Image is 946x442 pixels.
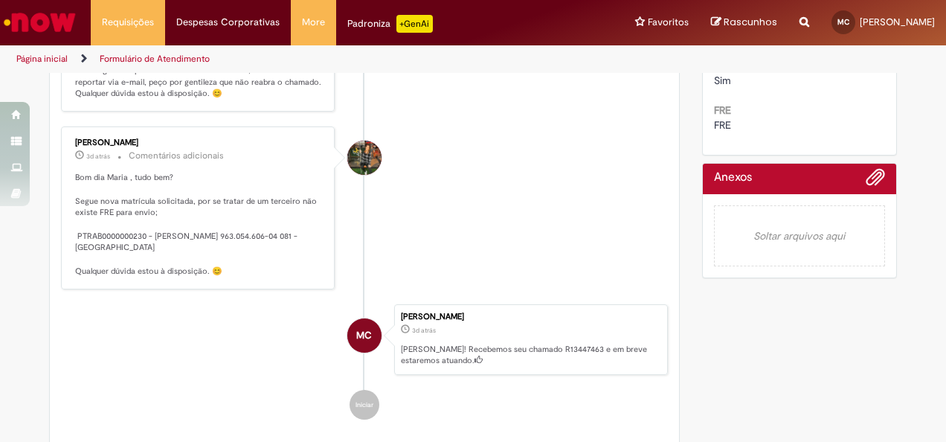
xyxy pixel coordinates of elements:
[714,118,731,132] span: FRE
[302,15,325,30] span: More
[1,7,78,37] img: ServiceNow
[75,172,323,277] p: Bom dia Maria , tudo bem? Segue nova matrícula solicitada, por se tratar de um terceiro não exist...
[11,45,620,73] ul: Trilhas de página
[86,152,110,161] span: 3d atrás
[711,16,777,30] a: Rascunhos
[412,326,436,335] span: 3d atrás
[714,74,731,87] span: Sim
[61,304,668,376] li: Maria Hellena Charamba Calado
[396,15,433,33] p: +GenAi
[129,150,224,162] small: Comentários adicionais
[412,326,436,335] time: 26/08/2025 10:33:36
[75,138,323,147] div: [PERSON_NAME]
[714,171,752,185] h2: Anexos
[401,344,660,367] p: [PERSON_NAME]! Recebemos seu chamado R13447463 e em breve estaremos atuando.
[347,15,433,33] div: Padroniza
[860,16,935,28] span: [PERSON_NAME]
[714,205,886,266] em: Soltar arquivos aqui
[347,141,382,175] div: Karol Clorado
[100,53,210,65] a: Formulário de Atendimento
[347,318,382,353] div: Maria Hellena Charamba Calado
[724,15,777,29] span: Rascunhos
[102,15,154,30] span: Requisições
[714,103,731,117] b: FRE
[176,15,280,30] span: Despesas Corporativas
[356,318,372,353] span: MC
[648,15,689,30] span: Favoritos
[16,53,68,65] a: Página inicial
[401,313,660,321] div: [PERSON_NAME]
[866,167,885,194] button: Adicionar anexos
[837,17,849,27] span: MC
